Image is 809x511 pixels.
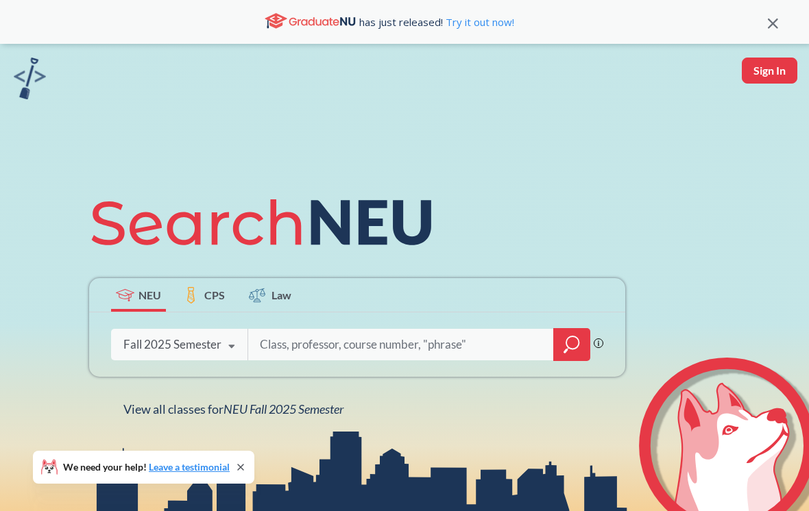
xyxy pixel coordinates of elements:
[553,328,590,361] div: magnifying glass
[204,287,225,303] span: CPS
[742,58,797,84] button: Sign In
[14,58,46,99] img: sandbox logo
[359,14,514,29] span: has just released!
[443,15,514,29] a: Try it out now!
[271,287,291,303] span: Law
[123,337,221,352] div: Fall 2025 Semester
[564,335,580,354] svg: magnifying glass
[123,401,343,416] span: View all classes for
[63,462,230,472] span: We need your help!
[224,401,343,416] span: NEU Fall 2025 Semester
[258,330,544,359] input: Class, professor, course number, "phrase"
[149,461,230,473] a: Leave a testimonial
[14,58,46,103] a: sandbox logo
[138,287,161,303] span: NEU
